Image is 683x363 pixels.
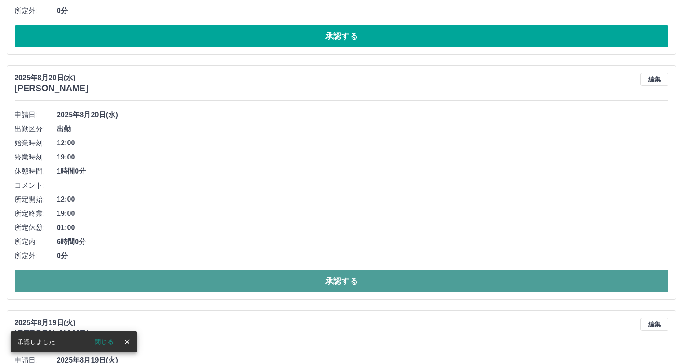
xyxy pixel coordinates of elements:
[121,335,134,348] button: close
[15,152,57,163] span: 終業時刻:
[88,335,121,348] button: 閉じる
[18,334,55,350] div: 承認しました
[57,222,668,233] span: 01:00
[15,180,57,191] span: コメント:
[15,124,57,134] span: 出勤区分:
[15,328,88,338] h3: [PERSON_NAME]
[57,166,668,177] span: 1時間0分
[15,208,57,219] span: 所定終業:
[15,110,57,120] span: 申請日:
[640,318,668,331] button: 編集
[57,194,668,205] span: 12:00
[57,251,668,261] span: 0分
[640,73,668,86] button: 編集
[15,6,57,16] span: 所定外:
[57,124,668,134] span: 出勤
[15,194,57,205] span: 所定開始:
[15,237,57,247] span: 所定内:
[15,166,57,177] span: 休憩時間:
[15,270,668,292] button: 承認する
[15,83,88,93] h3: [PERSON_NAME]
[15,318,88,328] p: 2025年8月19日(火)
[57,6,668,16] span: 0分
[15,222,57,233] span: 所定休憩:
[57,152,668,163] span: 19:00
[57,138,668,148] span: 12:00
[57,237,668,247] span: 6時間0分
[57,208,668,219] span: 19:00
[57,110,668,120] span: 2025年8月20日(水)
[15,251,57,261] span: 所定外:
[15,25,668,47] button: 承認する
[15,138,57,148] span: 始業時刻:
[15,73,88,83] p: 2025年8月20日(水)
